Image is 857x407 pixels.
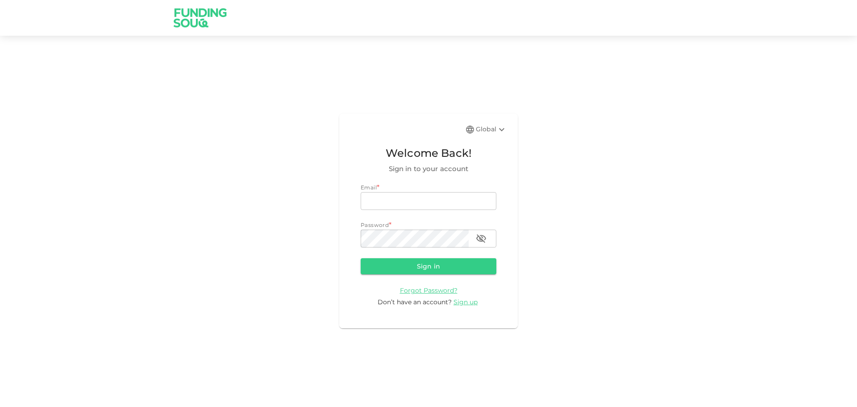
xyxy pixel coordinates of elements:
input: password [361,230,469,248]
span: Sign in to your account [361,164,496,174]
span: Password [361,222,389,228]
a: Forgot Password? [400,286,458,294]
button: Sign in [361,258,496,274]
div: Global [476,124,507,135]
span: Sign up [453,298,478,306]
span: Don’t have an account? [378,298,452,306]
input: email [361,192,496,210]
span: Welcome Back! [361,145,496,162]
span: Email [361,184,377,191]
